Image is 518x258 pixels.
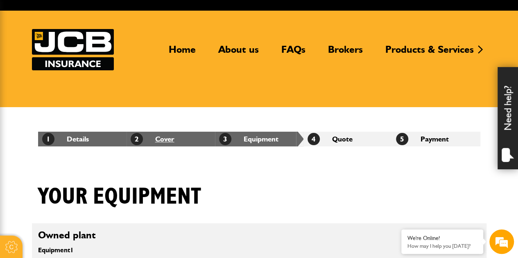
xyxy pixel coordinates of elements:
input: Enter your last name [11,76,149,94]
span: 4 [308,133,320,145]
textarea: Type your message and hit 'Enter' [11,148,149,194]
a: About us [212,43,265,62]
h2: Owned plant [38,229,480,241]
a: Brokers [322,43,369,62]
span: 1 [42,133,54,145]
span: 3 [219,133,231,145]
h1: Your equipment [38,183,201,211]
li: Equipment [215,132,303,146]
a: FAQs [275,43,312,62]
span: 2 [131,133,143,145]
span: 1 [70,246,74,254]
img: JCB Insurance Services logo [32,29,114,70]
em: Start Chat [111,200,149,211]
div: Need help? [498,67,518,169]
p: Equipment [38,247,329,254]
a: JCB Insurance Services [32,29,114,70]
div: We're Online! [407,235,477,242]
a: Products & Services [379,43,480,62]
a: 2Cover [131,135,174,143]
p: How may I help you today? [407,243,477,249]
a: Home [163,43,202,62]
li: Payment [392,132,480,146]
span: 5 [396,133,408,145]
input: Enter your phone number [11,124,149,142]
a: 1Details [42,135,89,143]
div: Minimize live chat window [134,4,154,24]
div: Chat with us now [43,46,138,56]
li: Quote [303,132,392,146]
input: Enter your email address [11,100,149,118]
img: d_20077148190_company_1631870298795_20077148190 [14,45,34,57]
